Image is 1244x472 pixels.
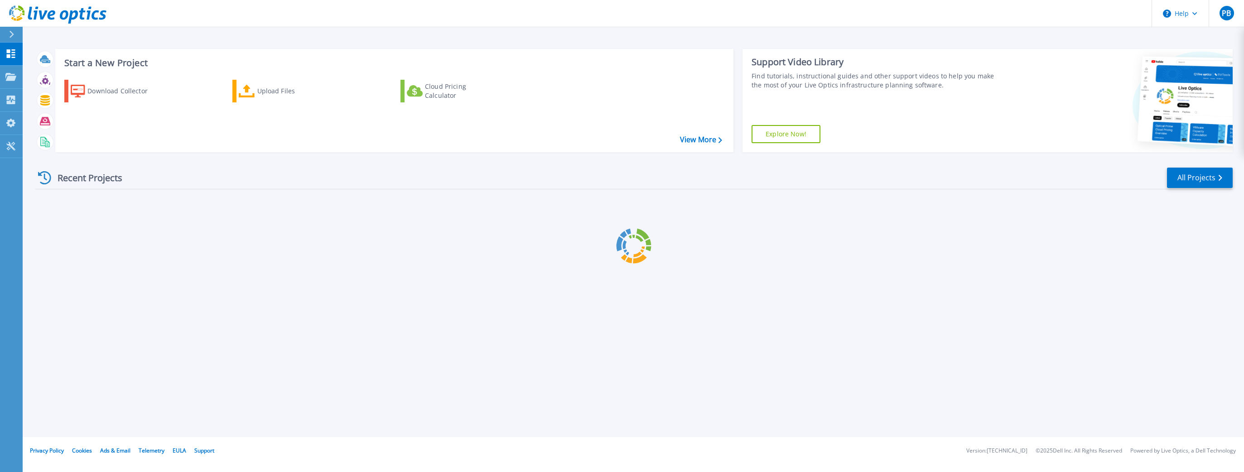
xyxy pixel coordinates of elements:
a: All Projects [1167,168,1233,188]
div: Recent Projects [35,167,135,189]
div: Cloud Pricing Calculator [425,82,497,100]
span: PB [1222,10,1231,17]
a: Upload Files [232,80,333,102]
a: Support [194,447,214,454]
li: Version: [TECHNICAL_ID] [966,448,1027,454]
a: View More [680,135,722,144]
a: Download Collector [64,80,165,102]
li: Powered by Live Optics, a Dell Technology [1130,448,1236,454]
a: EULA [173,447,186,454]
div: Download Collector [87,82,160,100]
li: © 2025 Dell Inc. All Rights Reserved [1036,448,1122,454]
div: Find tutorials, instructional guides and other support videos to help you make the most of your L... [752,72,1006,90]
h3: Start a New Project [64,58,722,68]
a: Telemetry [139,447,164,454]
a: Cookies [72,447,92,454]
div: Upload Files [257,82,330,100]
a: Cloud Pricing Calculator [400,80,501,102]
a: Ads & Email [100,447,130,454]
a: Explore Now! [752,125,820,143]
div: Support Video Library [752,56,1006,68]
a: Privacy Policy [30,447,64,454]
